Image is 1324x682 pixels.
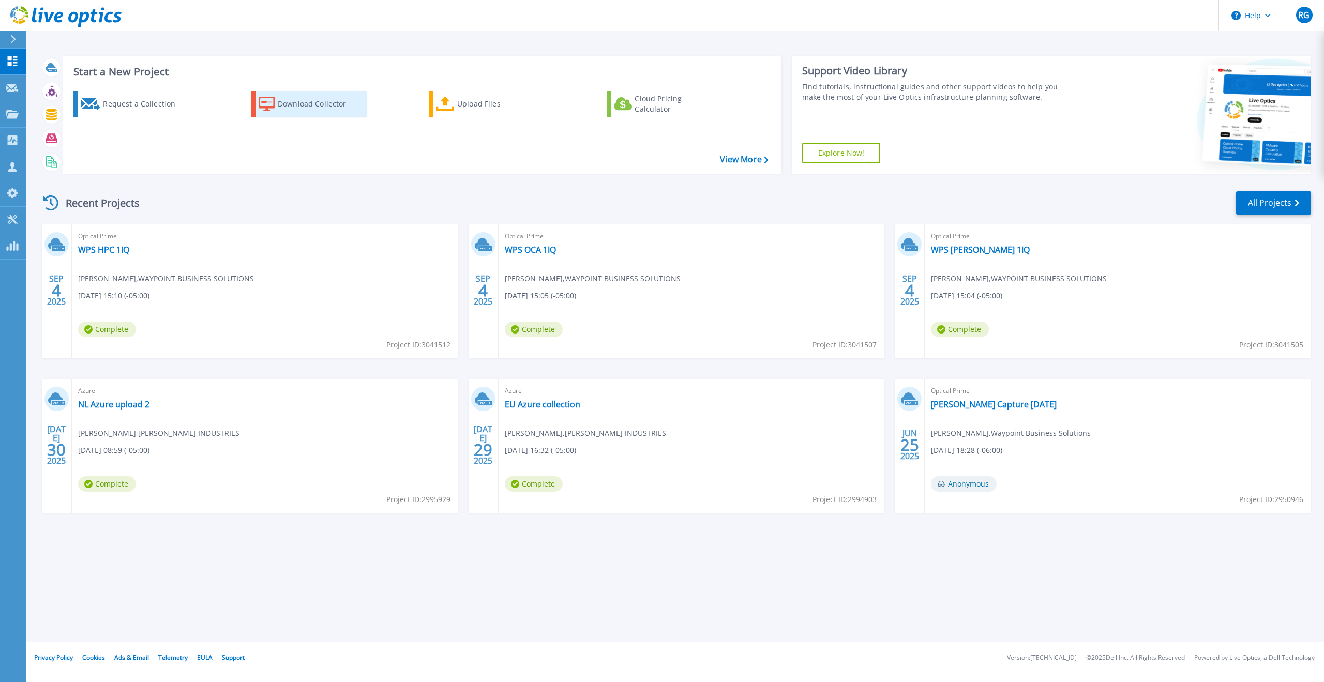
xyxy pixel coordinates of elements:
[457,94,540,114] div: Upload Files
[473,426,493,464] div: [DATE] 2025
[82,653,105,662] a: Cookies
[931,290,1002,301] span: [DATE] 15:04 (-05:00)
[931,385,1305,397] span: Optical Prime
[505,399,580,410] a: EU Azure collection
[78,428,239,439] span: [PERSON_NAME] , [PERSON_NAME] INDUSTRIES
[905,286,914,295] span: 4
[278,94,360,114] div: Download Collector
[1194,655,1315,661] li: Powered by Live Optics, a Dell Technology
[478,286,488,295] span: 4
[505,385,879,397] span: Azure
[505,290,576,301] span: [DATE] 15:05 (-05:00)
[78,290,149,301] span: [DATE] 15:10 (-05:00)
[78,245,129,255] a: WPS HPC 1IQ
[931,231,1305,242] span: Optical Prime
[78,445,149,456] span: [DATE] 08:59 (-05:00)
[40,190,154,216] div: Recent Projects
[802,143,881,163] a: Explore Now!
[78,273,254,284] span: [PERSON_NAME] , WAYPOINT BUSINESS SOLUTIONS
[931,476,997,492] span: Anonymous
[900,441,919,449] span: 25
[802,82,1071,102] div: Find tutorials, instructional guides and other support videos to help you make the most of your L...
[78,322,136,337] span: Complete
[931,273,1107,284] span: [PERSON_NAME] , WAYPOINT BUSINESS SOLUTIONS
[474,445,492,454] span: 29
[1239,339,1303,351] span: Project ID: 3041505
[222,653,245,662] a: Support
[813,339,877,351] span: Project ID: 3041507
[47,445,66,454] span: 30
[931,322,989,337] span: Complete
[813,494,877,505] span: Project ID: 2994903
[251,91,367,117] a: Download Collector
[429,91,544,117] a: Upload Files
[802,64,1071,78] div: Support Video Library
[720,155,768,164] a: View More
[47,271,66,309] div: SEP 2025
[505,245,556,255] a: WPS OCA 1IQ
[47,426,66,464] div: [DATE] 2025
[386,339,450,351] span: Project ID: 3041512
[158,653,188,662] a: Telemetry
[78,385,452,397] span: Azure
[103,94,186,114] div: Request a Collection
[505,476,563,492] span: Complete
[1236,191,1311,215] a: All Projects
[900,426,920,464] div: JUN 2025
[505,322,563,337] span: Complete
[73,91,189,117] a: Request a Collection
[635,94,717,114] div: Cloud Pricing Calculator
[386,494,450,505] span: Project ID: 2995929
[607,91,722,117] a: Cloud Pricing Calculator
[931,445,1002,456] span: [DATE] 18:28 (-06:00)
[900,271,920,309] div: SEP 2025
[931,245,1030,255] a: WPS [PERSON_NAME] 1IQ
[1086,655,1185,661] li: © 2025 Dell Inc. All Rights Reserved
[1007,655,1077,661] li: Version: [TECHNICAL_ID]
[114,653,149,662] a: Ads & Email
[505,445,576,456] span: [DATE] 16:32 (-05:00)
[78,476,136,492] span: Complete
[931,428,1091,439] span: [PERSON_NAME] , Waypoint Business Solutions
[931,399,1057,410] a: [PERSON_NAME] Capture [DATE]
[1239,494,1303,505] span: Project ID: 2950946
[78,399,149,410] a: NL Azure upload 2
[1298,11,1310,19] span: RG
[78,231,452,242] span: Optical Prime
[505,428,666,439] span: [PERSON_NAME] , [PERSON_NAME] INDUSTRIES
[52,286,61,295] span: 4
[34,653,73,662] a: Privacy Policy
[473,271,493,309] div: SEP 2025
[197,653,213,662] a: EULA
[505,273,681,284] span: [PERSON_NAME] , WAYPOINT BUSINESS SOLUTIONS
[505,231,879,242] span: Optical Prime
[73,66,768,78] h3: Start a New Project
